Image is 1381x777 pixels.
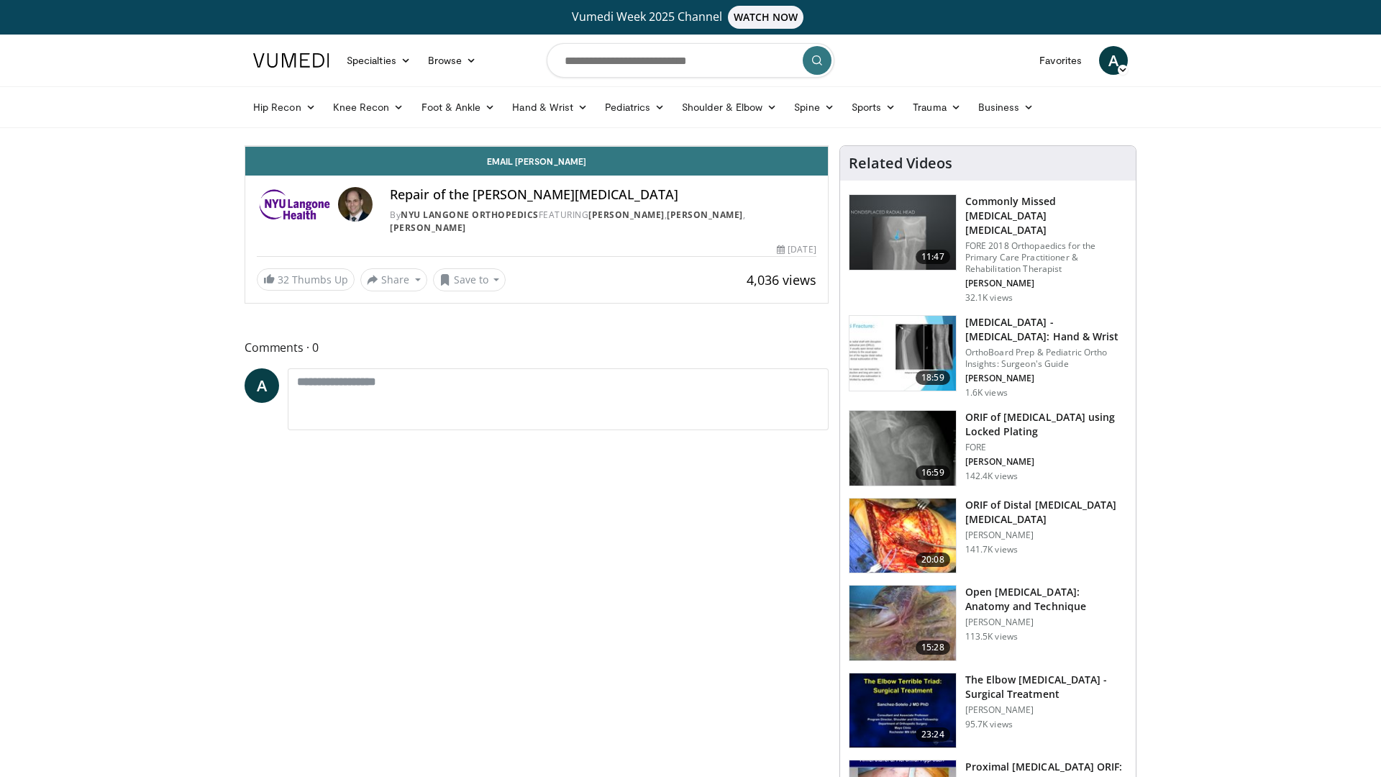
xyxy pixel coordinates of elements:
[965,585,1127,614] h3: Open [MEDICAL_DATA]: Anatomy and Technique
[849,673,1127,749] a: 23:24 The Elbow [MEDICAL_DATA] - Surgical Treatment [PERSON_NAME] 95.7K views
[965,719,1013,730] p: 95.7K views
[970,93,1043,122] a: Business
[965,617,1127,628] p: [PERSON_NAME]
[849,315,1127,399] a: 18:59 [MEDICAL_DATA] - [MEDICAL_DATA]: Hand & Wrist OrthoBoard Prep & Pediatric Ortho Insights: S...
[777,243,816,256] div: [DATE]
[338,46,419,75] a: Specialties
[965,631,1018,642] p: 113.5K views
[588,209,665,221] a: [PERSON_NAME]
[547,43,834,78] input: Search topics, interventions
[360,268,427,291] button: Share
[245,146,828,147] video-js: Video Player
[904,93,970,122] a: Trauma
[965,530,1127,541] p: [PERSON_NAME]
[413,93,504,122] a: Foot & Ankle
[785,93,842,122] a: Spine
[965,544,1018,555] p: 141.7K views
[965,387,1008,399] p: 1.6K views
[849,155,952,172] h4: Related Videos
[965,240,1127,275] p: FORE 2018 Orthopaedics for the Primary Care Practitioner & Rehabilitation Therapist
[849,316,956,391] img: 0edcb2a9-db32-4f33-b5d3-f2b5c94c3433.150x105_q85_crop-smart_upscale.jpg
[278,273,289,286] span: 32
[916,250,950,264] span: 11:47
[916,553,950,567] span: 20:08
[747,271,816,288] span: 4,036 views
[245,368,279,403] a: A
[257,187,332,222] img: NYU Langone Orthopedics
[965,194,1127,237] h3: Commonly Missed [MEDICAL_DATA] [MEDICAL_DATA]
[245,93,324,122] a: Hip Recon
[390,209,816,235] div: By FEATURING , ,
[965,456,1127,468] p: [PERSON_NAME]
[419,46,486,75] a: Browse
[1031,46,1090,75] a: Favorites
[843,93,905,122] a: Sports
[965,278,1127,289] p: [PERSON_NAME]
[965,292,1013,304] p: 32.1K views
[1099,46,1128,75] a: A
[965,315,1127,344] h3: [MEDICAL_DATA] - [MEDICAL_DATA]: Hand & Wrist
[324,93,413,122] a: Knee Recon
[849,194,1127,304] a: 11:47 Commonly Missed [MEDICAL_DATA] [MEDICAL_DATA] FORE 2018 Orthopaedics for the Primary Care P...
[503,93,596,122] a: Hand & Wrist
[390,222,466,234] a: [PERSON_NAME]
[965,498,1127,527] h3: ORIF of Distal [MEDICAL_DATA] [MEDICAL_DATA]
[965,442,1127,453] p: FORE
[596,93,673,122] a: Pediatrics
[965,673,1127,701] h3: The Elbow [MEDICAL_DATA] - Surgical Treatment
[916,465,950,480] span: 16:59
[965,347,1127,370] p: OrthoBoard Prep & Pediatric Ortho Insights: Surgeon's Guide
[965,471,1018,482] p: 142.4K views
[390,187,816,203] h4: Repair of the [PERSON_NAME][MEDICAL_DATA]
[673,93,785,122] a: Shoulder & Elbow
[849,673,956,748] img: 162531_0000_1.png.150x105_q85_crop-smart_upscale.jpg
[433,268,506,291] button: Save to
[965,410,1127,439] h3: ORIF of [MEDICAL_DATA] using Locked Plating
[965,704,1127,716] p: [PERSON_NAME]
[916,727,950,742] span: 23:24
[916,640,950,655] span: 15:28
[245,147,828,176] a: Email [PERSON_NAME]
[916,371,950,385] span: 18:59
[849,586,956,660] img: Bindra_-_open_carpal_tunnel_2.png.150x105_q85_crop-smart_upscale.jpg
[849,498,1127,574] a: 20:08 ORIF of Distal [MEDICAL_DATA] [MEDICAL_DATA] [PERSON_NAME] 141.7K views
[728,6,804,29] span: WATCH NOW
[849,585,1127,661] a: 15:28 Open [MEDICAL_DATA]: Anatomy and Technique [PERSON_NAME] 113.5K views
[257,268,355,291] a: 32 Thumbs Up
[245,338,829,357] span: Comments 0
[849,410,1127,486] a: 16:59 ORIF of [MEDICAL_DATA] using Locked Plating FORE [PERSON_NAME] 142.4K views
[338,187,373,222] img: Avatar
[253,53,329,68] img: VuMedi Logo
[401,209,539,221] a: NYU Langone Orthopedics
[965,373,1127,384] p: [PERSON_NAME]
[667,209,743,221] a: [PERSON_NAME]
[849,195,956,270] img: b2c65235-e098-4cd2-ab0f-914df5e3e270.150x105_q85_crop-smart_upscale.jpg
[849,411,956,486] img: Mighell_-_Locked_Plating_for_Proximal_Humerus_Fx_100008672_2.jpg.150x105_q85_crop-smart_upscale.jpg
[255,6,1126,29] a: Vumedi Week 2025 ChannelWATCH NOW
[849,499,956,573] img: orif-sanch_3.png.150x105_q85_crop-smart_upscale.jpg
